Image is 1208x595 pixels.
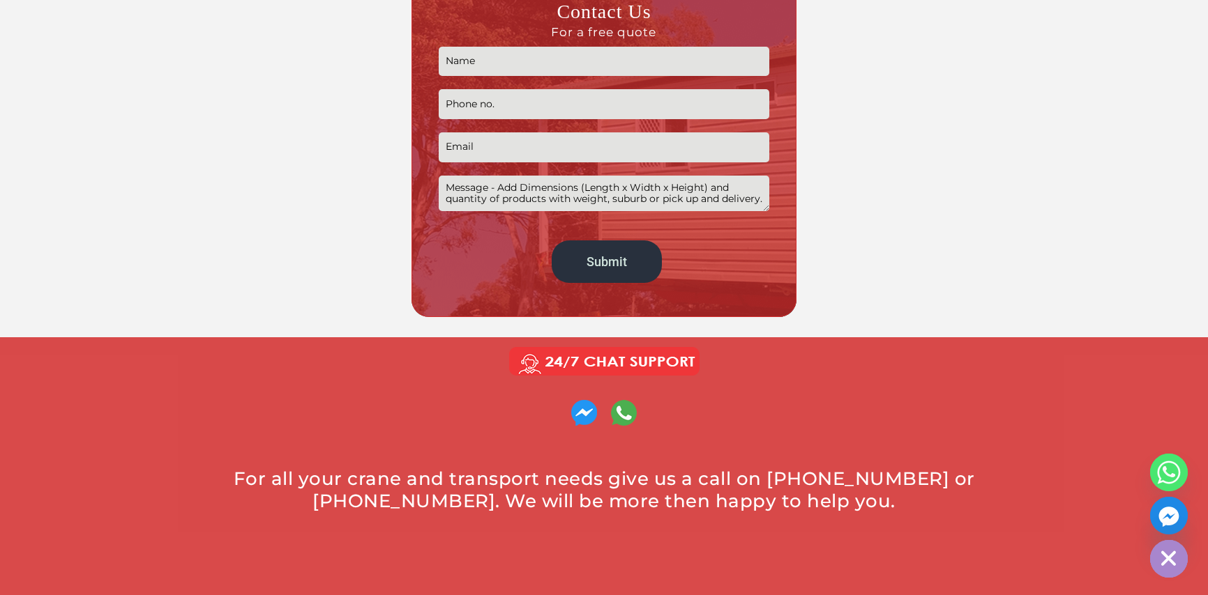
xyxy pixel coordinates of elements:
a: Whatsapp [1150,454,1188,491]
img: Contact us on Whatsapp [611,400,637,426]
input: Submit [552,240,663,283]
input: Email [439,132,769,162]
div: For all your crane and transport needs give us a call on [PHONE_NUMBER] or [PHONE_NUMBER]. We wil... [213,467,995,512]
input: Phone no. [439,89,769,119]
span: For a free quote [439,24,769,40]
a: Facebook_Messenger [1150,497,1188,534]
img: Call us Anytime [499,344,709,379]
input: Name [439,47,769,77]
img: Contact us on Whatsapp [571,400,597,426]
